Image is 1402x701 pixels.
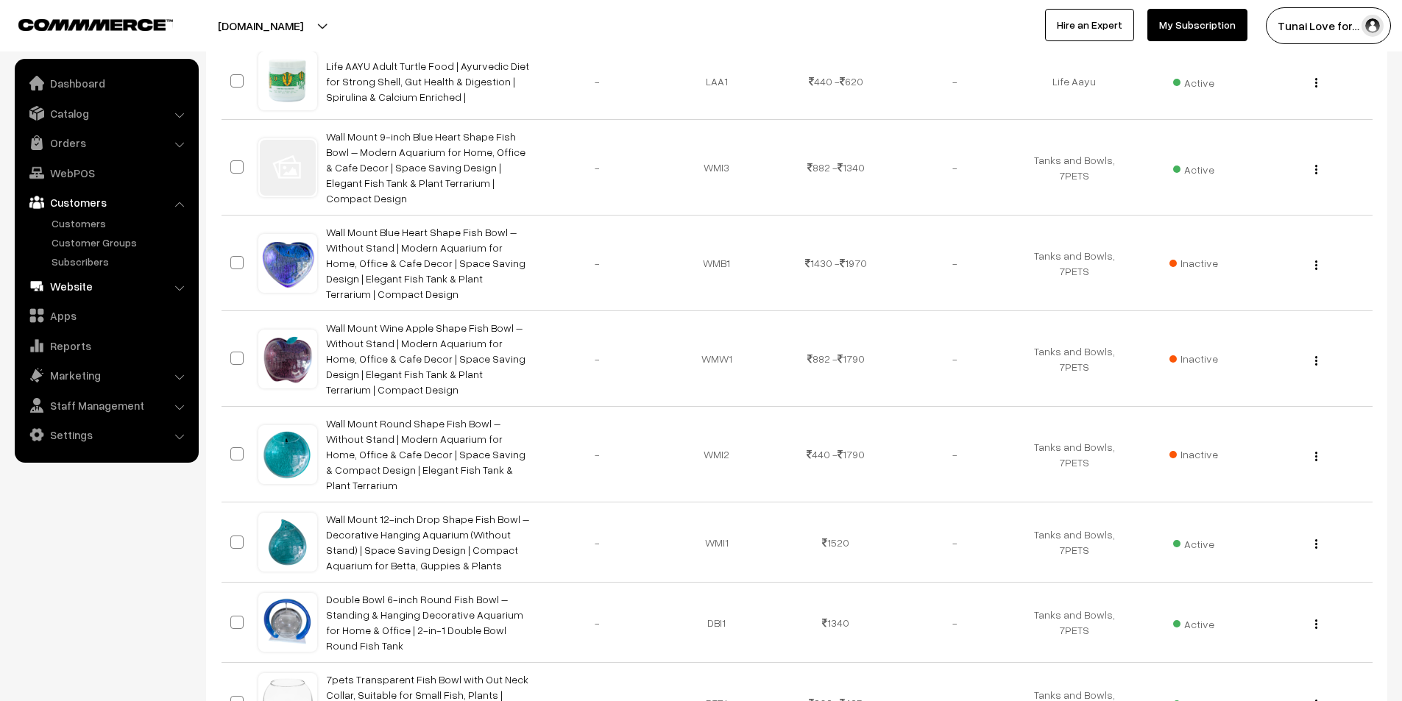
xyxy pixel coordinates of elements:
td: - [896,120,1015,216]
td: Life Aayu [1015,43,1134,120]
td: - [538,502,657,583]
a: Wall Mount 9-inch Blue Heart Shape Fish Bowl – Modern Aquarium for Home, Office & Cafe Decor | Sp... [326,130,525,204]
td: - [896,407,1015,502]
td: DBI1 [657,583,776,663]
a: Double Bowl 6-inch Round Fish Bowl – Standing & Hanging Decorative Aquarium for Home & Office | 2... [326,593,523,652]
td: - [538,311,657,407]
td: Tanks and Bowls, 7PETS [1015,583,1134,663]
td: - [896,43,1015,120]
a: Subscribers [48,254,194,269]
td: Tanks and Bowls, 7PETS [1015,120,1134,216]
td: 440 - 620 [776,43,896,120]
a: Catalog [18,100,194,127]
span: Inactive [1169,351,1218,366]
td: Tanks and Bowls, 7PETS [1015,311,1134,407]
button: [DOMAIN_NAME] [166,7,355,44]
img: Menu [1315,78,1317,88]
a: Wall Mount 12-inch Drop Shape Fish Bowl – Decorative Hanging Aquarium (Without Stand) | Space Sav... [326,513,529,572]
a: Dashboard [18,70,194,96]
a: Settings [18,421,194,448]
td: Tanks and Bowls, 7PETS [1015,407,1134,502]
td: WMB1 [657,216,776,311]
span: Inactive [1169,446,1218,462]
a: Marketing [18,362,194,388]
a: Wall Mount Round Shape Fish Bowl – Without Stand | Modern Aquarium for Home, Office & Cafe Decor ... [326,417,525,491]
td: 882 - 1340 [776,120,896,216]
td: 440 - 1790 [776,407,896,502]
img: COMMMERCE [18,19,173,30]
a: Customers [48,216,194,231]
td: - [538,583,657,663]
a: COMMMERCE [18,15,147,32]
img: Menu [1315,619,1317,629]
span: Inactive [1169,255,1218,271]
img: Menu [1315,260,1317,270]
td: WMI2 [657,407,776,502]
td: - [896,583,1015,663]
td: - [538,407,657,502]
td: - [538,216,657,311]
td: 882 - 1790 [776,311,896,407]
td: - [896,502,1015,583]
td: 1520 [776,502,896,583]
td: - [538,43,657,120]
td: - [896,311,1015,407]
a: Customer Groups [48,235,194,250]
a: Reports [18,332,194,359]
img: user [1362,15,1384,37]
td: LAA1 [657,43,776,120]
td: Tanks and Bowls, 7PETS [1015,502,1134,583]
img: Menu [1315,539,1317,549]
td: - [896,216,1015,311]
a: Website [18,273,194,299]
a: Life AAYU Adult Turtle Food | Ayurvedic Diet for Strong Shell, Gut Health & Digestion | Spirulina... [326,60,529,103]
span: Active [1173,613,1214,632]
a: Apps [18,302,194,329]
td: WMI3 [657,120,776,216]
td: WMW1 [657,311,776,407]
img: Menu [1315,452,1317,461]
span: Active [1173,158,1214,177]
a: Wall Mount Wine Apple Shape Fish Bowl – Without Stand | Modern Aquarium for Home, Office & Cafe D... [326,321,525,396]
a: Wall Mount Blue Heart Shape Fish Bowl – Without Stand | Modern Aquarium for Home, Office & Cafe D... [326,226,525,300]
td: 1340 [776,583,896,663]
a: Staff Management [18,392,194,419]
td: 1430 - 1970 [776,216,896,311]
span: Active [1173,533,1214,552]
td: - [538,120,657,216]
img: Menu [1315,356,1317,366]
a: WebPOS [18,160,194,186]
a: Orders [18,129,194,156]
img: Menu [1315,165,1317,174]
a: My Subscription [1147,9,1247,41]
td: WMI1 [657,502,776,583]
button: Tunai Love for… [1266,7,1391,44]
td: Tanks and Bowls, 7PETS [1015,216,1134,311]
a: Hire an Expert [1045,9,1134,41]
a: Customers [18,189,194,216]
span: Active [1173,71,1214,90]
